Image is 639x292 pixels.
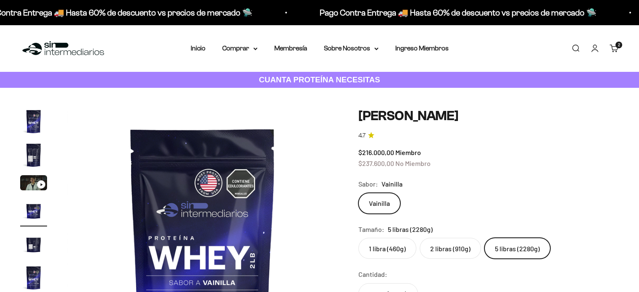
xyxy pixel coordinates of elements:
h1: [PERSON_NAME] [358,108,619,124]
span: Vainilla [381,179,402,189]
img: Proteína Whey - Vainilla [20,264,47,291]
a: Membresía [274,45,307,52]
span: 4.7 [358,131,366,140]
img: Proteína Whey - Vainilla [20,142,47,168]
a: Ingreso Miembros [395,45,449,52]
span: Miembro [395,148,421,156]
span: No Miembro [395,159,431,167]
summary: Sobre Nosotros [324,43,379,54]
a: Inicio [191,45,205,52]
img: Proteína Whey - Vainilla [20,197,47,224]
legend: Sabor: [358,179,378,189]
a: 4.74.7 de 5.0 estrellas [358,131,619,140]
button: Ir al artículo 2 [20,142,47,171]
span: $216.000,00 [358,148,394,156]
p: Pago Contra Entrega 🚚 Hasta 60% de descuento vs precios de mercado 🛸 [319,6,596,19]
button: Ir al artículo 1 [20,108,47,137]
button: Ir al artículo 3 [20,175,47,193]
button: Ir al artículo 4 [20,197,47,226]
span: 5 libras (2280g) [388,224,433,235]
img: Proteína Whey - Vainilla [20,231,47,258]
summary: Comprar [222,43,258,54]
label: Cantidad: [358,269,387,280]
img: Proteína Whey - Vainilla [20,108,47,135]
button: Ir al artículo 5 [20,231,47,260]
span: 2 [618,43,620,47]
legend: Tamaño: [358,224,384,235]
span: $237.600,00 [358,159,394,167]
strong: CUANTA PROTEÍNA NECESITAS [259,75,380,84]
